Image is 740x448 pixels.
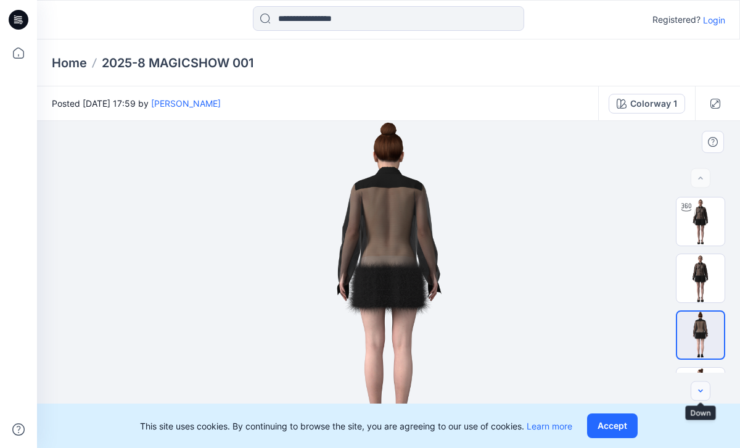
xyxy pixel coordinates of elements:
[652,12,701,27] p: Registered?
[52,97,221,110] span: Posted [DATE] 17:59 by
[630,97,677,110] div: Colorway 1
[677,312,724,359] img: 2025-8 MAGIC展001 7-5_Colorway 1_Back
[527,421,572,431] a: Learn more
[151,98,221,109] a: [PERSON_NAME]
[587,413,638,438] button: Accept
[140,420,572,433] p: This site uses cookies. By continuing to browse the site, you are agreeing to our use of cookies.
[703,14,725,27] p: Login
[676,368,725,416] img: 2025-8 MAGIC展001 7-5_Colorway 1_Left
[609,94,685,114] button: Colorway 1
[52,54,87,72] a: Home
[102,54,253,72] p: 2025-8 MAGICSHOW 001
[276,121,500,448] img: eyJhbGciOiJIUzI1NiIsImtpZCI6IjAiLCJzbHQiOiJzZXMiLCJ0eXAiOiJKV1QifQ.eyJkYXRhIjp7InR5cGUiOiJzdG9yYW...
[676,197,725,246] img: MAGIC展001
[676,254,725,302] img: 2025-8 MAGIC展001 7-5_Colorway 1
